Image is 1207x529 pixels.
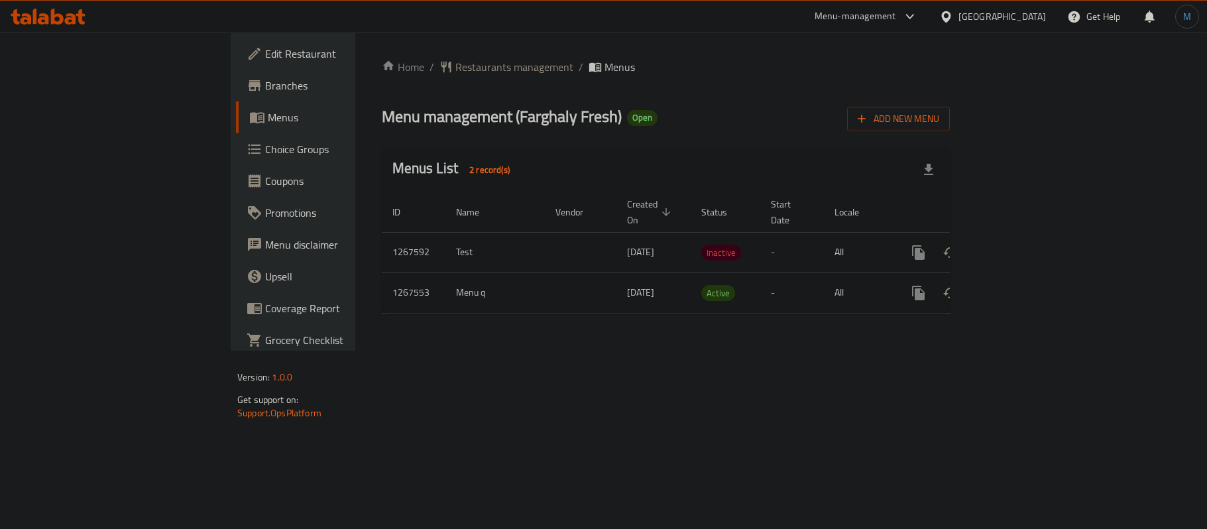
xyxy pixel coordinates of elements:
[627,110,658,126] div: Open
[236,292,432,324] a: Coverage Report
[701,286,735,301] span: Active
[265,332,422,348] span: Grocery Checklist
[382,59,950,75] nav: breadcrumb
[771,196,808,228] span: Start Date
[265,173,422,189] span: Coupons
[382,101,622,131] span: Menu management ( Farghaly Fresh )
[265,78,422,93] span: Branches
[236,197,432,229] a: Promotions
[455,59,573,75] span: Restaurants management
[265,268,422,284] span: Upsell
[237,404,321,422] a: Support.OpsPlatform
[701,245,741,261] span: Inactive
[445,272,545,313] td: Menu q
[604,59,635,75] span: Menus
[265,141,422,157] span: Choice Groups
[579,59,583,75] li: /
[1183,9,1191,24] span: M
[392,158,518,180] h2: Menus List
[456,204,496,220] span: Name
[627,243,654,261] span: [DATE]
[913,154,945,186] div: Export file
[815,9,896,25] div: Menu-management
[265,46,422,62] span: Edit Restaurant
[236,70,432,101] a: Branches
[701,204,744,220] span: Status
[935,277,966,309] button: Change Status
[760,272,824,313] td: -
[236,133,432,165] a: Choice Groups
[237,391,298,408] span: Get support on:
[935,237,966,268] button: Change Status
[627,284,654,301] span: [DATE]
[236,165,432,197] a: Coupons
[236,229,432,261] a: Menu disclaimer
[760,232,824,272] td: -
[903,277,935,309] button: more
[847,107,950,131] button: Add New Menu
[439,59,573,75] a: Restaurants management
[892,192,1041,233] th: Actions
[236,261,432,292] a: Upsell
[461,159,518,180] div: Total records count
[237,369,270,386] span: Version:
[903,237,935,268] button: more
[461,164,518,176] span: 2 record(s)
[627,196,675,228] span: Created On
[265,205,422,221] span: Promotions
[824,272,892,313] td: All
[265,237,422,253] span: Menu disclaimer
[555,204,601,220] span: Vendor
[382,192,1041,314] table: enhanced table
[392,204,418,220] span: ID
[824,232,892,272] td: All
[236,38,432,70] a: Edit Restaurant
[701,285,735,301] div: Active
[265,300,422,316] span: Coverage Report
[834,204,876,220] span: Locale
[272,369,292,386] span: 1.0.0
[236,324,432,356] a: Grocery Checklist
[958,9,1046,24] div: [GEOGRAPHIC_DATA]
[236,101,432,133] a: Menus
[268,109,422,125] span: Menus
[627,112,658,123] span: Open
[445,232,545,272] td: Test
[858,111,939,127] span: Add New Menu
